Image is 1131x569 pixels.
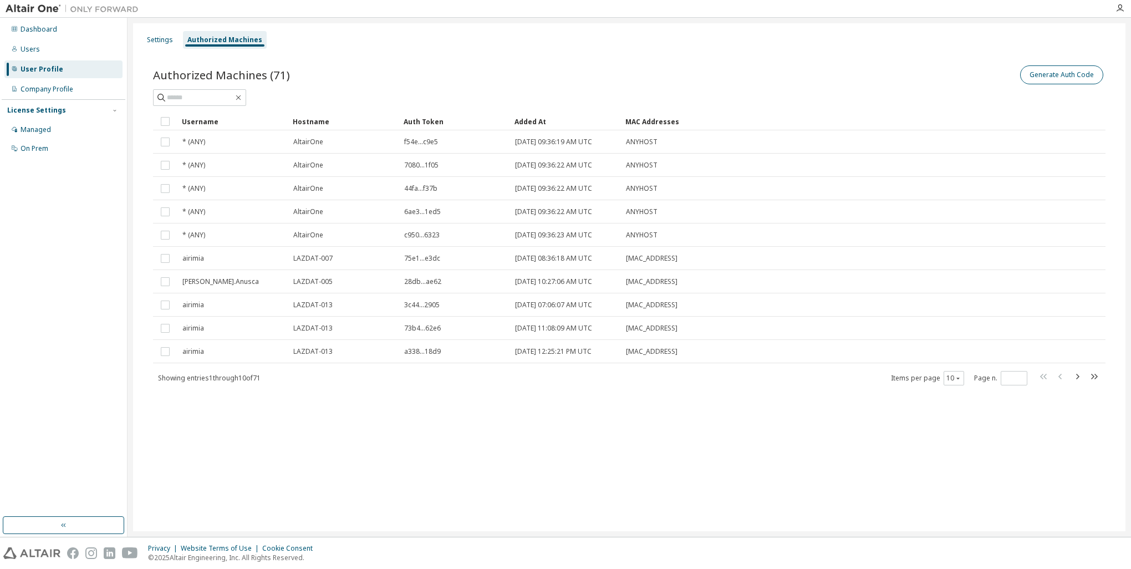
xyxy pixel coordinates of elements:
[21,65,63,74] div: User Profile
[626,184,658,193] span: ANYHOST
[515,301,592,309] span: [DATE] 07:06:07 AM UTC
[515,254,592,263] span: [DATE] 08:36:18 AM UTC
[515,277,592,286] span: [DATE] 10:27:06 AM UTC
[85,547,97,559] img: instagram.svg
[153,67,290,83] span: Authorized Machines (71)
[946,374,961,383] button: 10
[104,547,115,559] img: linkedin.svg
[293,207,323,216] span: AltairOne
[187,35,262,44] div: Authorized Machines
[181,544,262,553] div: Website Terms of Use
[515,184,592,193] span: [DATE] 09:36:22 AM UTC
[515,324,592,333] span: [DATE] 11:08:09 AM UTC
[891,371,964,385] span: Items per page
[404,138,438,146] span: f54e...c9e5
[148,553,319,562] p: © 2025 Altair Engineering, Inc. All Rights Reserved.
[404,161,439,170] span: 7080...1f05
[147,35,173,44] div: Settings
[293,113,395,130] div: Hostname
[404,254,440,263] span: 75e1...e3dc
[293,254,333,263] span: LAZDAT-007
[182,207,205,216] span: * (ANY)
[182,161,205,170] span: * (ANY)
[6,3,144,14] img: Altair One
[626,207,658,216] span: ANYHOST
[293,277,333,286] span: LAZDAT-005
[515,138,592,146] span: [DATE] 09:36:19 AM UTC
[3,547,60,559] img: altair_logo.svg
[21,125,51,134] div: Managed
[1020,65,1103,84] button: Generate Auth Code
[514,113,617,130] div: Added At
[182,231,205,240] span: * (ANY)
[404,277,441,286] span: 28db...ae62
[404,113,506,130] div: Auth Token
[293,231,323,240] span: AltairOne
[293,161,323,170] span: AltairOne
[158,373,261,383] span: Showing entries 1 through 10 of 71
[182,324,204,333] span: airimia
[404,347,441,356] span: a338...18d9
[182,113,284,130] div: Username
[122,547,138,559] img: youtube.svg
[182,347,204,356] span: airimia
[515,347,592,356] span: [DATE] 12:25:21 PM UTC
[148,544,181,553] div: Privacy
[974,371,1027,385] span: Page n.
[7,106,66,115] div: License Settings
[626,231,658,240] span: ANYHOST
[626,161,658,170] span: ANYHOST
[293,301,333,309] span: LAZDAT-013
[625,113,989,130] div: MAC Addresses
[262,544,319,553] div: Cookie Consent
[293,138,323,146] span: AltairOne
[182,277,259,286] span: [PERSON_NAME].Anusca
[293,347,333,356] span: LAZDAT-013
[626,138,658,146] span: ANYHOST
[626,347,677,356] span: [MAC_ADDRESS]
[404,301,440,309] span: 3c44...2905
[515,161,592,170] span: [DATE] 09:36:22 AM UTC
[515,231,592,240] span: [DATE] 09:36:23 AM UTC
[21,85,73,94] div: Company Profile
[21,144,48,153] div: On Prem
[626,277,677,286] span: [MAC_ADDRESS]
[182,184,205,193] span: * (ANY)
[515,207,592,216] span: [DATE] 09:36:22 AM UTC
[21,25,57,34] div: Dashboard
[182,301,204,309] span: airimia
[293,184,323,193] span: AltairOne
[21,45,40,54] div: Users
[404,324,441,333] span: 73b4...62e6
[182,254,204,263] span: airimia
[404,184,437,193] span: 44fa...f37b
[182,138,205,146] span: * (ANY)
[404,207,441,216] span: 6ae3...1ed5
[67,547,79,559] img: facebook.svg
[626,324,677,333] span: [MAC_ADDRESS]
[293,324,333,333] span: LAZDAT-013
[404,231,440,240] span: c950...6323
[626,301,677,309] span: [MAC_ADDRESS]
[626,254,677,263] span: [MAC_ADDRESS]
